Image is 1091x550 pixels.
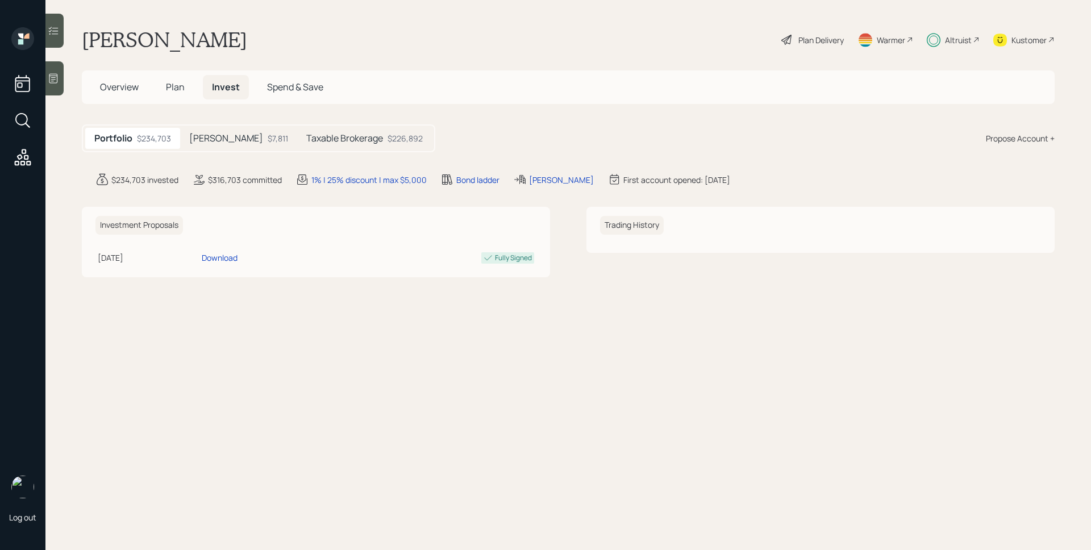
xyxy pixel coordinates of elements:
[212,81,240,93] span: Invest
[137,132,171,144] div: $234,703
[798,34,844,46] div: Plan Delivery
[98,252,197,264] div: [DATE]
[94,133,132,144] h5: Portfolio
[986,132,1055,144] div: Propose Account +
[623,174,730,186] div: First account opened: [DATE]
[945,34,972,46] div: Altruist
[1011,34,1047,46] div: Kustomer
[456,174,499,186] div: Bond ladder
[100,81,139,93] span: Overview
[306,133,383,144] h5: Taxable Brokerage
[9,512,36,523] div: Log out
[267,81,323,93] span: Spend & Save
[82,27,247,52] h1: [PERSON_NAME]
[600,216,664,235] h6: Trading History
[95,216,183,235] h6: Investment Proposals
[11,476,34,498] img: james-distasi-headshot.png
[268,132,288,144] div: $7,811
[388,132,423,144] div: $226,892
[529,174,594,186] div: [PERSON_NAME]
[189,133,263,144] h5: [PERSON_NAME]
[166,81,185,93] span: Plan
[877,34,905,46] div: Warmer
[202,252,238,264] div: Download
[311,174,427,186] div: 1% | 25% discount | max $5,000
[111,174,178,186] div: $234,703 invested
[495,253,532,263] div: Fully Signed
[208,174,282,186] div: $316,703 committed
